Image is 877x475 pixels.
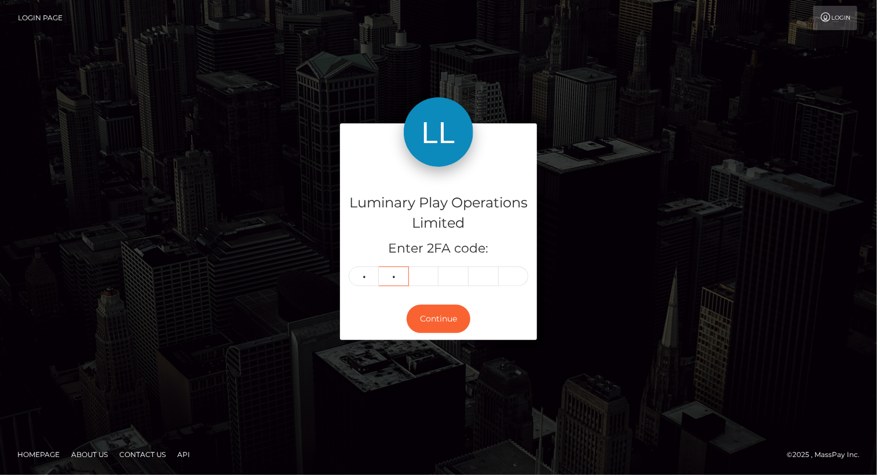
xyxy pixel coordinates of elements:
a: Login [813,6,857,30]
h5: Enter 2FA code: [349,240,528,258]
h4: Luminary Play Operations Limited [349,193,528,233]
button: Continue [407,305,470,333]
a: Homepage [13,445,64,463]
a: Contact Us [115,445,170,463]
a: About Us [67,445,112,463]
a: Login Page [18,6,63,30]
img: Luminary Play Operations Limited [404,97,473,167]
a: API [173,445,195,463]
div: © 2025 , MassPay Inc. [787,448,868,461]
